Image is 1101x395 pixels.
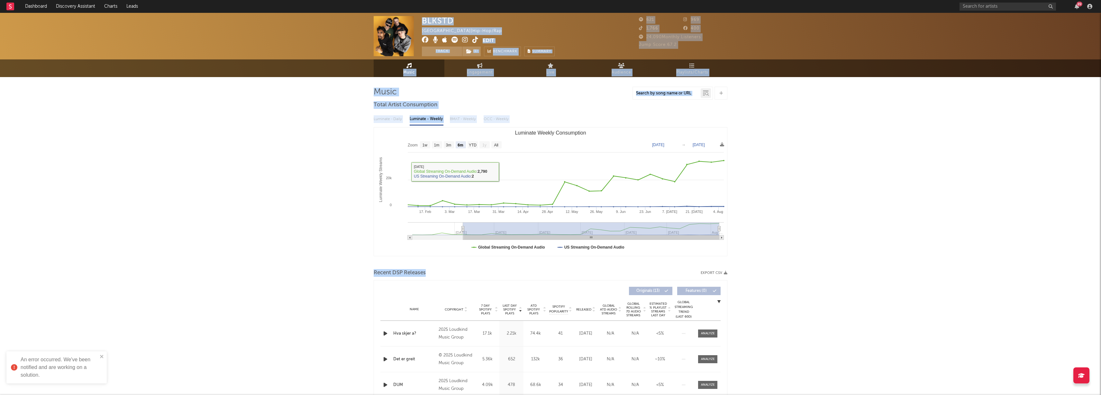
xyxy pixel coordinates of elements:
span: Released [576,308,591,312]
span: ( 1 ) [462,47,481,56]
div: 17.1k [477,330,498,337]
span: Copyright [445,308,463,312]
text: Luminate Weekly Consumption [515,130,586,136]
text: → [682,143,686,147]
span: Global ATD Audio Streams [600,304,617,315]
div: 41 [549,330,572,337]
text: [DATE] [693,143,705,147]
text: 0 [390,203,392,207]
span: ATD Spotify Plays [525,304,542,315]
a: Hva skjer a? [393,330,435,337]
svg: Luminate Weekly Consumption [374,127,727,256]
div: 36 [549,356,572,363]
a: Det er greit [393,356,435,363]
span: Total Artist Consumption [374,101,437,109]
button: Edit [483,37,494,45]
text: 20k [386,176,392,180]
div: An error occurred. We've been notified and are working on a solution. [21,356,98,379]
button: Summary [524,47,555,56]
div: [GEOGRAPHIC_DATA] | Hip-Hop/Rap [422,27,509,35]
span: Features ( 0 ) [681,289,711,293]
input: Search by song name or URL [633,91,701,96]
a: Playlists/Charts [657,59,727,77]
a: Engagement [444,59,515,77]
text: 4. Aug [713,210,723,214]
text: 21. [DATE] [686,210,703,214]
div: N/A [624,382,646,388]
div: N/A [624,330,646,337]
text: Luminate Weekly Streams [378,157,383,202]
span: Summary [532,50,551,53]
div: 652 [501,356,522,363]
span: Live [546,69,555,76]
div: 2025 Loudkind Music Group [439,377,474,393]
button: Features(0) [677,287,721,295]
div: N/A [600,382,621,388]
div: 34 [549,382,572,388]
div: Luminate - Weekly [410,114,443,125]
text: 26. May [590,210,603,214]
text: 28. Apr [542,210,553,214]
span: 1,766 [639,26,658,31]
div: 478 [501,382,522,388]
button: close [100,354,104,360]
span: 24,090 Monthly Listeners [639,35,701,39]
span: 400 [683,26,699,31]
text: Zoom [408,143,418,147]
div: 89 [1077,2,1082,6]
span: 7 Day Spotify Plays [477,304,494,315]
span: Estimated % Playlist Streams Last Day [649,302,667,317]
div: 2025 Loudkind Music Group [439,326,474,341]
span: Last Day Spotify Plays [501,304,518,315]
div: 74.4k [525,330,546,337]
span: Global Rolling 7D Audio Streams [624,302,642,317]
text: 3. Mar [445,210,455,214]
text: Aug … [712,231,723,234]
div: 132k [525,356,546,363]
div: <5% [649,330,671,337]
div: 68.6k [525,382,546,388]
text: 7. [DATE] [662,210,677,214]
text: 23. Jun [640,210,651,214]
button: Export CSV [701,271,727,275]
button: 89 [1075,4,1079,9]
span: 621 [639,18,654,22]
div: 5.36k [477,356,498,363]
text: 17. Mar [468,210,480,214]
text: 17. Feb [419,210,431,214]
div: DUM [393,382,435,388]
button: Track [422,47,462,56]
text: All [494,143,498,147]
div: 4.09k [477,382,498,388]
text: Global Streaming On-Demand Audio [478,245,545,250]
text: YTD [469,143,477,147]
text: 1y [482,143,487,147]
text: 1w [423,143,428,147]
span: Originals ( 13 ) [633,289,663,293]
span: Jump Score: 67.2 [639,43,677,47]
div: [DATE] [575,382,596,388]
text: 12. May [566,210,578,214]
text: [DATE] [652,143,664,147]
div: Global Streaming Trend (Last 60D) [674,300,693,319]
text: 3m [446,143,451,147]
button: Originals(13) [629,287,672,295]
text: US Streaming On-Demand Audio [564,245,624,250]
div: [DATE] [575,330,596,337]
a: Music [374,59,444,77]
div: © 2025 Loudkind Music Group [439,352,474,367]
span: Recent DSP Releases [374,269,426,277]
span: Engagement [467,69,493,76]
text: 9. Jun [616,210,626,214]
text: 6m [458,143,463,147]
span: 969 [683,18,699,22]
text: 31. Mar [493,210,505,214]
a: Live [515,59,586,77]
div: N/A [624,356,646,363]
div: 2.21k [501,330,522,337]
text: 1m [434,143,440,147]
input: Search for artists [960,3,1056,11]
div: BLKSTD [422,16,454,25]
